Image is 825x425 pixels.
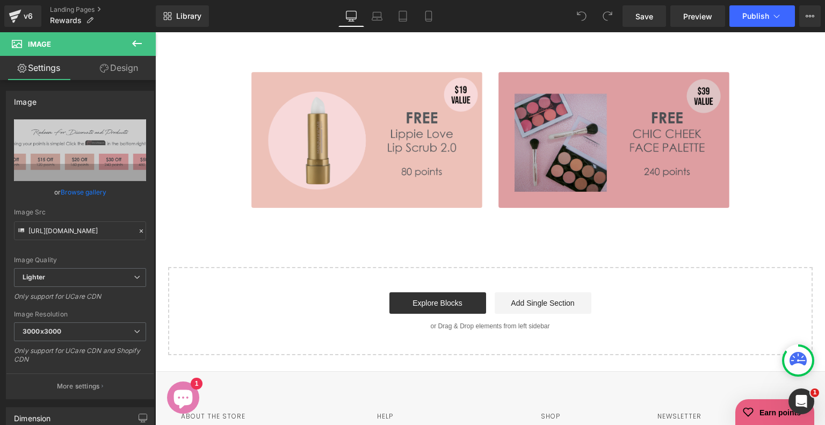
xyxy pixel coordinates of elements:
div: SHOP [386,378,443,391]
p: More settings [57,381,100,391]
button: Redo [597,5,618,27]
button: More [799,5,821,27]
span: Rewards [50,16,82,25]
img: 80 Points for a FREE Lippie Lip Scrub 2.0 - Click here to View. [96,40,327,176]
a: Browse gallery [61,183,106,201]
button: More settings [6,373,154,399]
img: 240 Points for a FREE Chic Cheek Face Palette [343,40,574,176]
div: Image Resolution [14,311,146,318]
span: Preview [683,11,712,22]
span: Publish [742,12,769,20]
a: Explore Blocks [234,260,331,282]
a: Mobile [416,5,442,27]
b: Lighter [23,273,45,281]
a: Design [80,56,158,80]
a: Landing Pages [50,5,156,14]
a: Add Single Section [339,260,436,282]
div: Only support for UCare CDN and Shopify CDN [14,347,146,371]
p: or Drag & Drop elements from left sidebar [30,290,640,298]
button: Undo [571,5,592,27]
span: Image [28,40,51,48]
b: 3000x3000 [23,327,61,335]
span: Save [635,11,653,22]
div: Newsletter [502,378,644,391]
input: Link [14,221,146,240]
div: or [14,186,146,198]
div: Dimension [14,408,51,423]
div: About the store [26,378,168,391]
div: Help [222,378,290,391]
span: 1 [810,388,819,397]
a: Desktop [338,5,364,27]
iframe: Intercom live chat [788,388,814,414]
button: Publish [729,5,795,27]
div: Image [14,91,37,106]
a: Laptop [364,5,390,27]
span: Library [176,11,201,21]
a: Tablet [390,5,416,27]
div: Image Quality [14,256,146,264]
span: Earn points [604,374,646,386]
a: v6 [4,5,41,27]
inbox-online-store-chat: Shopify online store chat [9,349,47,384]
div: Only support for UCare CDN [14,292,146,308]
a: New Library [156,5,209,27]
div: v6 [21,9,35,23]
div: Image Src [14,208,146,216]
a: Preview [670,5,725,27]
